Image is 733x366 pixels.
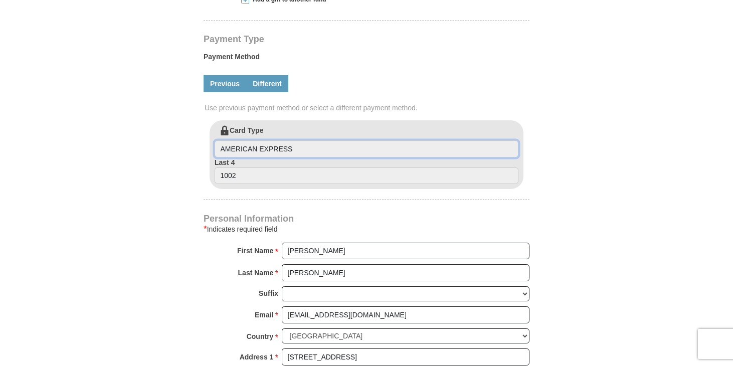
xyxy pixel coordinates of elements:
span: Use previous payment method or select a different payment method. [205,103,530,113]
label: Payment Method [204,52,529,67]
h4: Personal Information [204,215,529,223]
strong: Email [255,308,273,322]
a: Previous [204,75,246,92]
input: Last 4 [215,167,518,185]
a: Different [246,75,288,92]
strong: Country [247,329,274,343]
label: Card Type [215,125,518,157]
strong: Last Name [238,266,274,280]
input: Card Type [215,140,518,157]
strong: Suffix [259,286,278,300]
h4: Payment Type [204,35,529,43]
strong: First Name [237,244,273,258]
div: Indicates required field [204,223,529,235]
label: Last 4 [215,157,518,185]
strong: Address 1 [240,350,274,364]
